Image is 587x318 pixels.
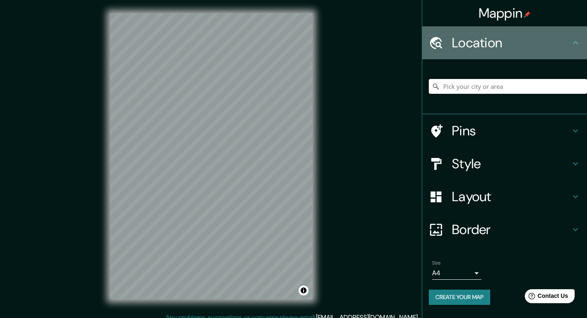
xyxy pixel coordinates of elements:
[110,13,313,299] canvas: Map
[452,188,571,205] h4: Layout
[479,5,531,21] h4: Mappin
[452,221,571,238] h4: Border
[422,26,587,59] div: Location
[429,290,490,305] button: Create your map
[452,123,571,139] h4: Pins
[432,260,441,267] label: Size
[452,35,571,51] h4: Location
[514,286,578,309] iframe: Help widget launcher
[432,267,482,280] div: A4
[422,213,587,246] div: Border
[452,156,571,172] h4: Style
[429,79,587,94] input: Pick your city or area
[422,114,587,147] div: Pins
[524,11,531,18] img: pin-icon.png
[422,180,587,213] div: Layout
[299,286,309,295] button: Toggle attribution
[422,147,587,180] div: Style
